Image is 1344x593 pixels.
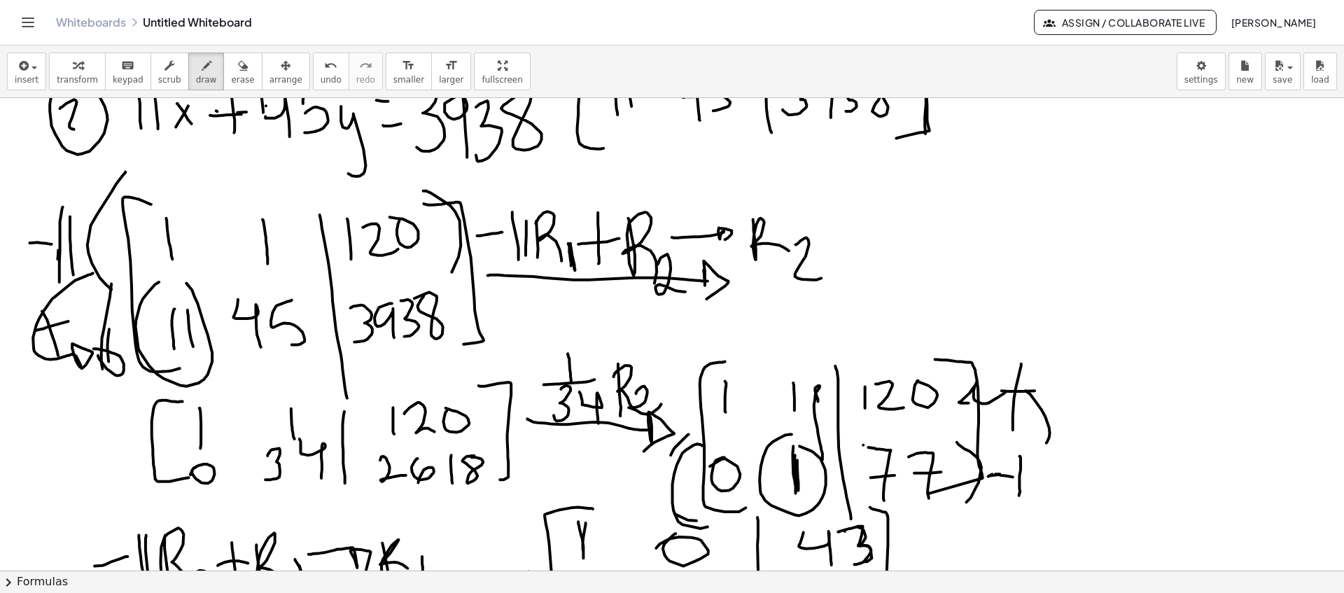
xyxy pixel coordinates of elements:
button: Toggle navigation [17,11,39,34]
span: keypad [113,75,143,85]
button: new [1228,53,1262,90]
button: arrange [262,53,310,90]
span: Assign / Collaborate Live [1046,16,1205,29]
button: settings [1177,53,1226,90]
span: draw [196,75,217,85]
span: settings [1184,75,1218,85]
a: Whiteboards [56,15,126,29]
span: new [1236,75,1254,85]
button: fullscreen [474,53,530,90]
span: erase [231,75,254,85]
button: undoundo [313,53,349,90]
button: keyboardkeypad [105,53,151,90]
button: draw [188,53,225,90]
span: undo [321,75,342,85]
span: [PERSON_NAME] [1231,16,1316,29]
span: arrange [269,75,302,85]
button: [PERSON_NAME] [1219,10,1327,35]
button: format_sizelarger [431,53,471,90]
button: redoredo [349,53,383,90]
button: save [1265,53,1301,90]
button: scrub [150,53,189,90]
button: format_sizesmaller [386,53,432,90]
i: redo [359,57,372,74]
span: larger [439,75,463,85]
button: Assign / Collaborate Live [1034,10,1217,35]
button: load [1303,53,1337,90]
i: format_size [402,57,415,74]
span: redo [356,75,375,85]
span: insert [15,75,38,85]
button: transform [49,53,106,90]
button: erase [223,53,262,90]
i: format_size [444,57,458,74]
span: smaller [393,75,424,85]
span: load [1311,75,1329,85]
span: transform [57,75,98,85]
span: save [1273,75,1292,85]
span: fullscreen [482,75,522,85]
i: keyboard [121,57,134,74]
button: insert [7,53,46,90]
i: undo [324,57,337,74]
span: scrub [158,75,181,85]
